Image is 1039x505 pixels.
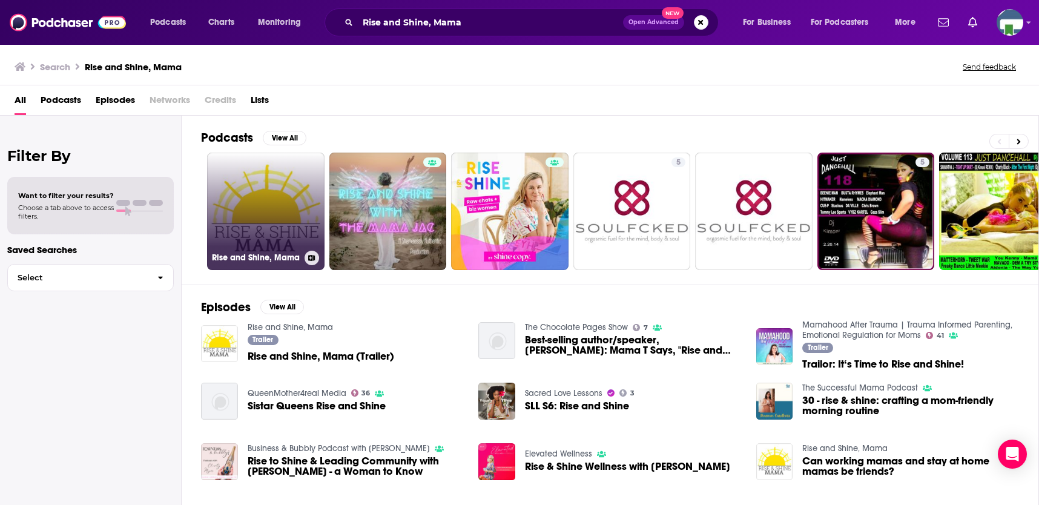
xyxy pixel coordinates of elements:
[150,14,186,31] span: Podcasts
[525,461,730,472] span: Rise & Shine Wellness with [PERSON_NAME]
[248,322,333,332] a: Rise and Shine, Mama
[671,157,685,167] a: 5
[756,328,793,365] a: Trailor: It‘s Time to Rise and Shine!
[644,325,648,331] span: 7
[7,264,174,291] button: Select
[811,14,869,31] span: For Podcasters
[743,14,791,31] span: For Business
[802,395,1019,416] a: 30 - rise & shine: crafting a mom-friendly morning routine
[249,13,317,32] button: open menu
[920,157,925,169] span: 5
[817,153,935,270] a: 5
[201,383,238,420] img: Sistar Queens Rise and Shine
[926,332,944,339] a: 41
[662,7,684,19] span: New
[633,324,648,331] a: 7
[734,13,806,32] button: open menu
[201,443,238,480] img: Rise to Shine & Leading Community with Noelle Kustas - a Woman to Know
[200,13,242,32] a: Charts
[525,449,592,459] a: Elevated Wellness
[361,391,370,396] span: 36
[248,443,430,454] a: Business & Bubbly Podcast with Charity Majors
[628,19,679,25] span: Open Advanced
[85,61,182,73] h3: Rise and Shine, Mama
[7,244,174,256] p: Saved Searches
[997,9,1023,36] span: Logged in as KCMedia
[248,401,386,411] a: Sistar Queens Rise and Shine
[248,388,346,398] a: QueenMother4real Media
[803,13,886,32] button: open menu
[260,300,304,314] button: View All
[201,300,251,315] h2: Episodes
[251,90,269,115] a: Lists
[998,440,1027,469] div: Open Intercom Messenger
[150,90,190,115] span: Networks
[478,322,515,359] img: Best-selling author/speaker, Thelma Wells: Mama T Says, "Rise and Shine"
[525,401,629,411] a: SLL S6: Rise and Shine
[573,153,691,270] a: 5
[212,252,300,263] h3: Rise and Shine, Mama
[997,9,1023,36] button: Show profile menu
[201,130,253,145] h2: Podcasts
[96,90,135,115] a: Episodes
[895,14,915,31] span: More
[201,325,238,362] img: Rise and Shine, Mama (Trailer)
[933,12,954,33] a: Show notifications dropdown
[808,344,828,351] span: Trailer
[525,322,628,332] a: The Chocolate Pages Show
[15,90,26,115] a: All
[802,320,1012,340] a: Mamahood After Trauma | Trauma Informed Parenting, Emotional Regulation for Moms
[10,11,126,34] img: Podchaser - Follow, Share and Rate Podcasts
[142,13,202,32] button: open menu
[336,8,730,36] div: Search podcasts, credits, & more...
[959,62,1020,72] button: Send feedback
[630,391,635,396] span: 3
[525,335,742,355] a: Best-selling author/speaker, Thelma Wells: Mama T Says, "Rise and Shine"
[802,359,964,369] a: Trailor: It‘s Time to Rise and Shine!
[623,15,684,30] button: Open AdvancedNew
[248,351,394,361] a: Rise and Shine, Mama (Trailer)
[676,157,681,169] span: 5
[207,153,325,270] a: Rise and Shine, Mama
[18,203,114,220] span: Choose a tab above to access filters.
[963,12,982,33] a: Show notifications dropdown
[756,383,793,420] a: 30 - rise & shine: crafting a mom-friendly morning routine
[201,300,304,315] a: EpisodesView All
[525,461,730,472] a: Rise & Shine Wellness with Jes Royston
[997,9,1023,36] img: User Profile
[756,443,793,480] img: Can working mamas and stay at home mamas be friends?
[525,388,602,398] a: Sacred Love Lessons
[478,443,515,480] img: Rise & Shine Wellness with Jes Royston
[619,389,635,397] a: 3
[248,456,464,477] a: Rise to Shine & Leading Community with Noelle Kustas - a Woman to Know
[40,61,70,73] h3: Search
[915,157,929,167] a: 5
[937,333,944,338] span: 41
[263,131,306,145] button: View All
[8,274,148,282] span: Select
[41,90,81,115] a: Podcasts
[201,130,306,145] a: PodcastsView All
[7,147,174,165] h2: Filter By
[351,389,371,397] a: 36
[886,13,931,32] button: open menu
[802,383,918,393] a: The Successful Mama Podcast
[358,13,623,32] input: Search podcasts, credits, & more...
[525,335,742,355] span: Best-selling author/speaker, [PERSON_NAME]: Mama T Says, "Rise and Shine"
